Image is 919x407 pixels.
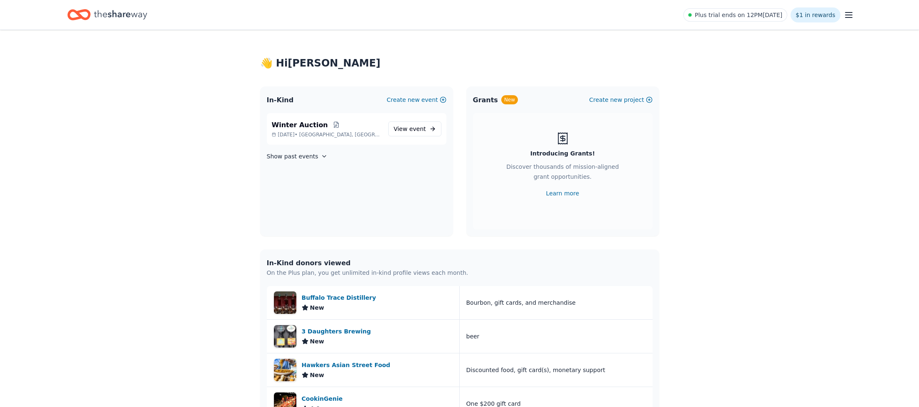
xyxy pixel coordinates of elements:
[274,325,296,348] img: Image for 3 Daughters Brewing
[267,151,318,161] h4: Show past events
[310,303,324,313] span: New
[409,125,426,132] span: event
[267,268,468,278] div: On the Plus plan, you get unlimited in-kind profile views each month.
[791,7,840,22] a: $1 in rewards
[408,95,420,105] span: new
[302,326,374,336] div: 3 Daughters Brewing
[310,336,324,346] span: New
[388,121,441,136] a: View event
[67,5,147,25] a: Home
[260,57,659,70] div: 👋 Hi [PERSON_NAME]
[302,360,394,370] div: Hawkers Asian Street Food
[302,394,346,404] div: CookinGenie
[683,8,788,22] a: Plus trial ends on 12PM[DATE]
[589,95,652,105] button: Createnewproject
[267,258,468,268] div: In-Kind donors viewed
[274,291,296,314] img: Image for Buffalo Trace Distillery
[501,95,518,104] div: New
[394,124,426,134] span: View
[506,162,619,185] div: Discover thousands of mission-aligned grant opportunities.
[272,131,382,138] p: [DATE] •
[530,148,595,158] div: Introducing Grants!
[466,365,605,375] div: Discounted food, gift card(s), monetary support
[387,95,446,105] button: Createnewevent
[546,188,579,198] a: Learn more
[610,95,622,105] span: new
[299,131,382,138] span: [GEOGRAPHIC_DATA], [GEOGRAPHIC_DATA]
[267,151,328,161] button: Show past events
[310,370,324,380] span: New
[695,10,783,20] span: Plus trial ends on 12PM[DATE]
[466,331,480,341] div: beer
[473,95,498,105] span: Grants
[466,298,576,308] div: Bourbon, gift cards, and merchandise
[267,95,294,105] span: In-Kind
[272,120,328,130] span: Winter Auction
[274,359,296,381] img: Image for Hawkers Asian Street Food
[302,293,379,303] div: Buffalo Trace Distillery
